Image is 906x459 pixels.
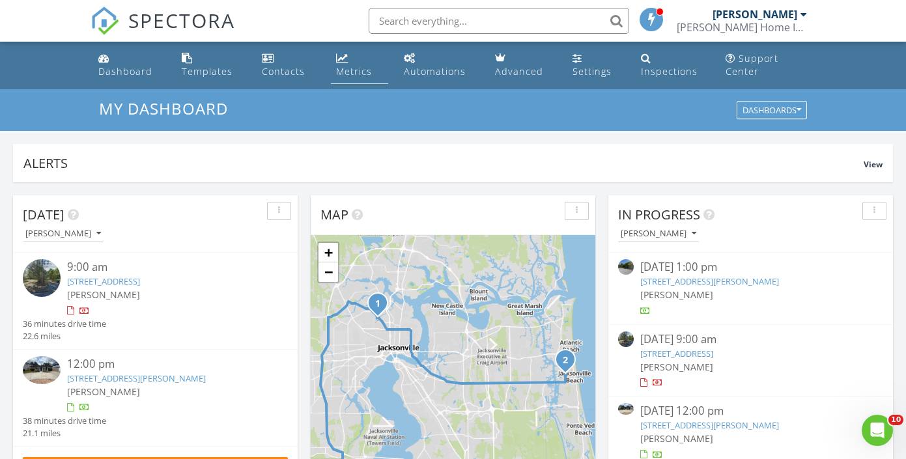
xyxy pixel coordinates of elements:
[25,229,101,238] div: [PERSON_NAME]
[319,262,338,282] a: Zoom out
[369,8,629,34] input: Search everything...
[67,356,266,372] div: 12:00 pm
[618,331,883,389] a: [DATE] 9:00 am [STREET_ADDRESS] [PERSON_NAME]
[23,415,106,427] div: 38 minutes drive time
[618,259,634,275] img: streetview
[490,47,557,84] a: Advanced
[375,299,380,309] i: 1
[23,330,106,342] div: 22.6 miles
[128,7,235,34] span: SPECTORA
[726,52,778,77] div: Support Center
[640,259,861,275] div: [DATE] 1:00 pm
[23,154,864,172] div: Alerts
[182,65,233,77] div: Templates
[91,7,119,35] img: The Best Home Inspection Software - Spectora
[67,372,206,384] a: [STREET_ADDRESS][PERSON_NAME]
[336,65,372,77] div: Metrics
[23,356,288,439] a: 12:00 pm [STREET_ADDRESS][PERSON_NAME] [PERSON_NAME] 38 minutes drive time 21.1 miles
[864,159,883,170] span: View
[640,275,779,287] a: [STREET_ADDRESS][PERSON_NAME]
[618,331,634,347] img: streetview
[618,403,634,415] img: 9372228%2Fcover_photos%2FjNm6wTAKVK3f55iGCMrw%2Fsmall.9372228-1756309022756
[640,348,713,359] a: [STREET_ADDRESS]
[563,356,568,365] i: 2
[331,47,388,84] a: Metrics
[640,419,779,431] a: [STREET_ADDRESS][PERSON_NAME]
[262,65,305,77] div: Contacts
[618,259,883,317] a: [DATE] 1:00 pm [STREET_ADDRESS][PERSON_NAME] [PERSON_NAME]
[23,259,61,297] img: streetview
[23,206,64,223] span: [DATE]
[93,47,166,84] a: Dashboard
[636,47,711,84] a: Inspections
[641,65,698,77] div: Inspections
[67,385,140,398] span: [PERSON_NAME]
[23,356,61,384] img: 9372228%2Fcover_photos%2FjNm6wTAKVK3f55iGCMrw%2Fsmall.9372228-1756309022756
[713,8,797,21] div: [PERSON_NAME]
[640,361,713,373] span: [PERSON_NAME]
[320,206,348,223] span: Map
[743,106,801,115] div: Dashboards
[618,206,700,223] span: In Progress
[23,318,106,330] div: 36 minutes drive time
[378,303,386,311] div: 1732 W 44th St, Jacksonville, FL 32209
[257,47,320,84] a: Contacts
[618,225,699,243] button: [PERSON_NAME]
[23,259,288,342] a: 9:00 am [STREET_ADDRESS] [PERSON_NAME] 36 minutes drive time 22.6 miles
[98,65,152,77] div: Dashboard
[567,47,625,84] a: Settings
[677,21,807,34] div: DeFurio Home Inspection
[99,98,228,119] span: My Dashboard
[862,415,893,446] iframe: Intercom live chat
[67,259,266,275] div: 9:00 am
[495,65,543,77] div: Advanced
[720,47,813,84] a: Support Center
[67,288,140,301] span: [PERSON_NAME]
[67,275,140,287] a: [STREET_ADDRESS]
[888,415,903,425] span: 10
[737,102,807,120] button: Dashboards
[640,432,713,445] span: [PERSON_NAME]
[404,65,466,77] div: Automations
[640,288,713,301] span: [PERSON_NAME]
[621,229,696,238] div: [PERSON_NAME]
[23,427,106,439] div: 21.1 miles
[640,403,861,419] div: [DATE] 12:00 pm
[399,47,479,84] a: Automations (Basic)
[319,243,338,262] a: Zoom in
[640,331,861,348] div: [DATE] 9:00 am
[23,225,104,243] button: [PERSON_NAME]
[565,359,573,367] div: 1052 Penman Rd, Jacksonville Beach, FL 32250
[177,47,246,84] a: Templates
[573,65,612,77] div: Settings
[91,18,235,45] a: SPECTORA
